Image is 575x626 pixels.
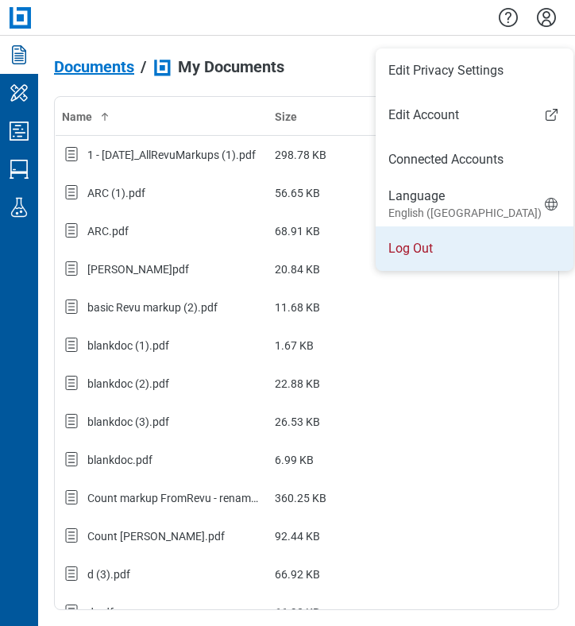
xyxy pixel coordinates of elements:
[87,261,189,277] div: [PERSON_NAME]pdf
[268,136,482,174] td: 298.78 KB
[6,42,32,68] svg: Documents
[6,156,32,182] svg: Studio Sessions
[87,338,169,354] div: blankdoc (1).pdf
[388,205,542,221] small: English ([GEOGRAPHIC_DATA])
[268,555,482,593] td: 66.92 KB
[268,403,482,441] td: 26.53 KB
[87,185,145,201] div: ARC (1).pdf
[268,441,482,479] td: 6.99 KB
[376,106,573,125] a: Edit Account
[275,109,476,125] div: Size
[141,58,146,75] div: /
[87,376,169,392] div: blankdoc (2).pdf
[87,299,218,315] div: basic Revu markup (2).pdf
[534,4,559,31] button: Settings
[388,187,542,221] div: Language
[268,327,482,365] td: 1.67 KB
[87,566,130,582] div: d (3).pdf
[388,150,561,169] a: Connected Accounts
[54,58,134,75] span: Documents
[268,288,482,327] td: 11.68 KB
[6,118,32,144] svg: Studio Projects
[87,414,169,430] div: blankdoc (3).pdf
[178,58,284,75] span: My Documents
[87,490,262,506] div: Count markup FromRevu - rename.pdf
[87,528,225,544] div: Count [PERSON_NAME].pdf
[376,48,573,271] ul: Menu
[62,109,262,125] div: Name
[376,226,573,271] li: Log Out
[87,452,152,468] div: blankdoc.pdf
[268,479,482,517] td: 360.25 KB
[87,147,256,163] div: 1 - [DATE]_AllRevuMarkups (1).pdf
[268,212,482,250] td: 68.91 KB
[87,223,129,239] div: ARC.pdf
[6,195,32,220] svg: Labs
[268,517,482,555] td: 92.44 KB
[376,48,573,93] li: Edit Privacy Settings
[87,605,114,620] div: d.pdf
[268,365,482,403] td: 22.88 KB
[268,174,482,212] td: 56.65 KB
[6,80,32,106] svg: My Workspace
[268,250,482,288] td: 20.84 KB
